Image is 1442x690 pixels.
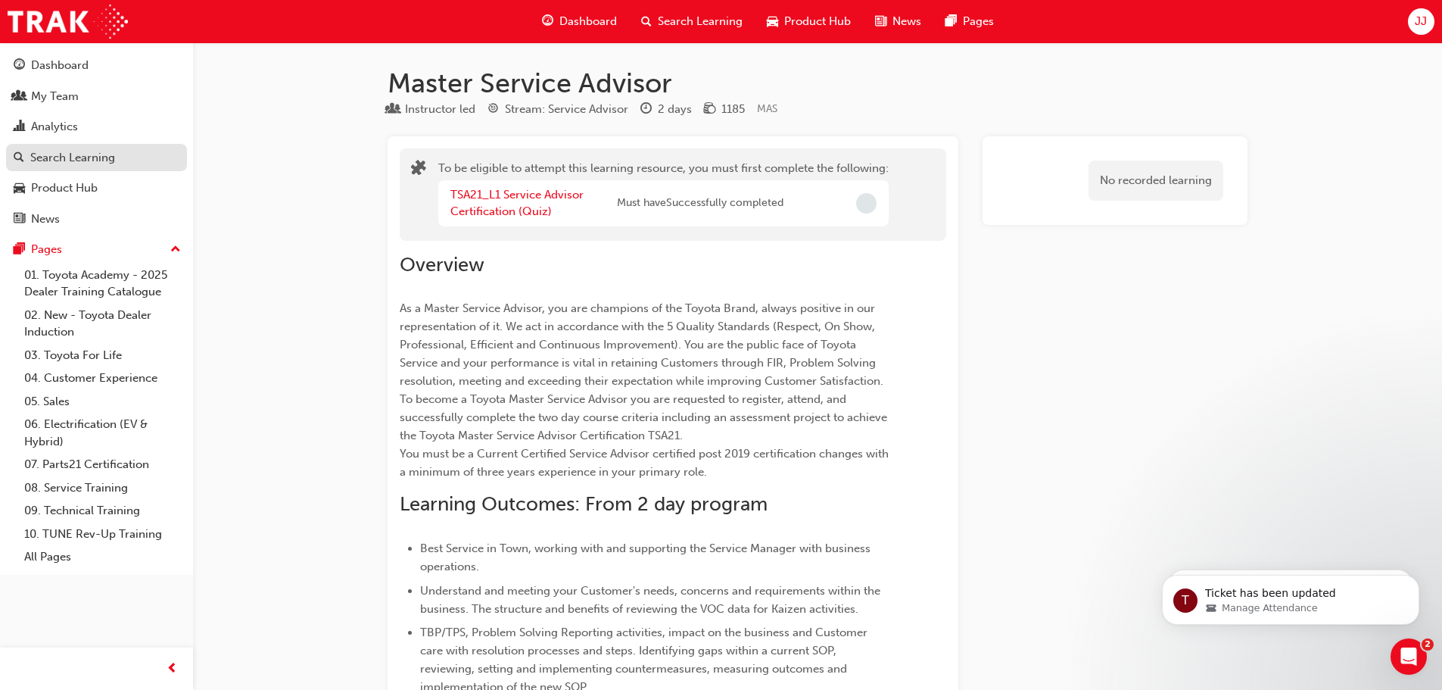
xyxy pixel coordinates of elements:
[14,243,25,257] span: pages-icon
[892,13,921,30] span: News
[31,211,60,228] div: News
[784,13,851,30] span: Product Hub
[767,12,778,31] span: car-icon
[6,113,187,141] a: Analytics
[875,12,886,31] span: news-icon
[704,103,715,117] span: money-icon
[505,101,628,118] div: Stream: Service Advisor
[1415,13,1427,30] span: JJ
[18,476,187,500] a: 08. Service Training
[388,103,399,117] span: learningResourceType_INSTRUCTOR_LED-icon
[704,100,745,119] div: Price
[1391,638,1427,675] iframe: Intercom live chat
[14,90,25,104] span: people-icon
[6,48,187,236] button: DashboardMy TeamAnalyticsSearch LearningProduct HubNews
[18,367,187,390] a: 04. Customer Experience
[31,88,79,105] div: My Team
[388,100,475,119] div: Type
[542,12,553,31] span: guage-icon
[14,151,24,165] span: search-icon
[6,52,187,80] a: Dashboard
[487,100,628,119] div: Stream
[1408,8,1434,35] button: JJ
[400,492,768,516] span: Learning Outcomes: From 2 day program
[755,6,863,37] a: car-iconProduct Hub
[721,101,745,118] div: 1185
[450,188,584,219] a: TSA21_L1 Service Advisor Certification (Quiz)
[438,160,889,229] div: To be eligible to attempt this learning resource, you must first complete the following:
[170,240,181,260] span: up-icon
[420,542,874,573] span: Best Service in Town, working with and supporting the Service Manager with business operations.
[641,12,652,31] span: search-icon
[405,101,475,118] div: Instructor led
[8,5,128,39] img: Trak
[167,660,178,679] span: prev-icon
[933,6,1006,37] a: pages-iconPages
[18,453,187,476] a: 07. Parts21 Certification
[617,195,783,212] span: Must have Successfully completed
[400,301,892,479] span: As a Master Service Advisor, you are champions of the Toyota Brand, always positive in our repres...
[411,161,426,179] span: puzzle-icon
[14,182,25,195] span: car-icon
[31,57,89,74] div: Dashboard
[18,545,187,569] a: All Pages
[658,13,743,30] span: Search Learning
[14,120,25,134] span: chart-icon
[487,103,499,117] span: target-icon
[18,390,187,414] a: 05. Sales
[757,102,777,115] span: Learning resource code
[6,174,187,202] a: Product Hub
[388,67,1247,100] h1: Master Service Advisor
[30,149,115,167] div: Search Learning
[530,6,629,37] a: guage-iconDashboard
[6,236,187,264] button: Pages
[31,241,62,258] div: Pages
[18,523,187,546] a: 10. TUNE Rev-Up Training
[31,118,78,136] div: Analytics
[629,6,755,37] a: search-iconSearch Learning
[559,13,617,30] span: Dashboard
[658,101,692,118] div: 2 days
[963,13,994,30] span: Pages
[31,180,98,197] div: Product Hub
[1139,543,1442,649] iframe: Intercom notifications message
[18,499,187,523] a: 09. Technical Training
[14,59,25,73] span: guage-icon
[640,103,652,117] span: clock-icon
[420,584,883,616] span: Understand and meeting your Customer's needs, concerns and requirements within the business. The ...
[1089,161,1223,201] div: No recorded learning
[18,304,187,344] a: 02. New - Toyota Dealer Induction
[6,83,187,111] a: My Team
[856,193,877,214] span: Incomplete
[1422,638,1434,651] span: 2
[945,12,957,31] span: pages-icon
[6,144,187,172] a: Search Learning
[400,253,484,276] span: Overview
[18,413,187,453] a: 06. Electrification (EV & Hybrid)
[18,264,187,304] a: 01. Toyota Academy - 2025 Dealer Training Catalogue
[863,6,933,37] a: news-iconNews
[6,205,187,233] a: News
[14,213,25,226] span: news-icon
[640,100,692,119] div: Duration
[18,344,187,367] a: 03. Toyota For Life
